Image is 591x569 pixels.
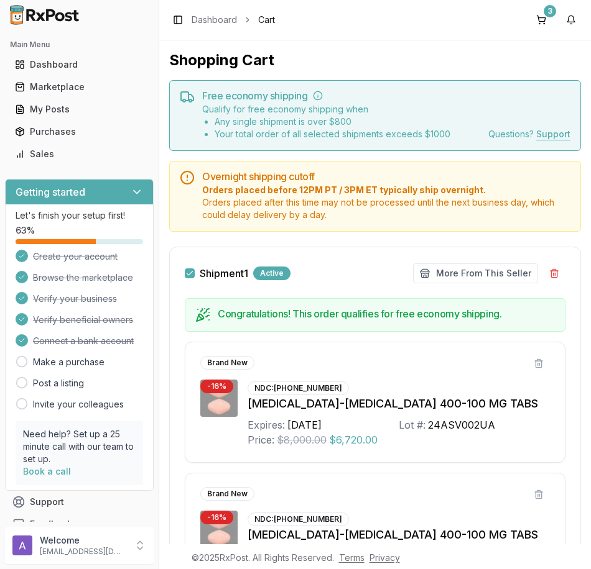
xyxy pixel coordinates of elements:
[15,58,144,71] div: Dashboard
[215,116,450,128] li: Any single shipment is over $ 800
[248,512,349,526] div: NDC: [PHONE_NUMBER]
[202,171,570,181] h5: Overnight shipping cutoff
[12,535,32,555] img: User avatar
[23,428,136,465] p: Need help? Set up a 25 minute call with our team to set up.
[339,552,365,563] a: Terms
[488,128,570,140] div: Questions?
[16,224,35,237] span: 63 %
[23,466,71,476] a: Book a call
[202,184,570,196] span: Orders placed before 12PM PT / 3PM ET typically ship overnight.
[33,398,124,411] a: Invite your colleagues
[200,268,248,278] label: Shipment 1
[15,103,144,116] div: My Posts
[200,487,254,501] div: Brand New
[33,250,118,263] span: Create your account
[33,377,84,389] a: Post a listing
[5,491,154,513] button: Support
[248,526,550,544] div: [MEDICAL_DATA]-[MEDICAL_DATA] 400-100 MG TABS
[200,511,238,548] img: Sofosbuvir-Velpatasvir 400-100 MG TABS
[15,125,144,138] div: Purchases
[10,76,149,98] a: Marketplace
[248,432,274,447] div: Price:
[15,81,144,93] div: Marketplace
[253,266,291,280] div: Active
[200,511,233,524] div: - 16 %
[5,55,154,75] button: Dashboard
[200,380,233,393] div: - 16 %
[33,335,134,347] span: Connect a bank account
[248,395,550,412] div: [MEDICAL_DATA]-[MEDICAL_DATA] 400-100 MG TABS
[258,14,275,26] span: Cart
[202,103,450,140] div: Qualify for free economy shipping when
[192,14,275,26] nav: breadcrumb
[15,148,144,160] div: Sales
[10,40,149,50] h2: Main Menu
[10,121,149,143] a: Purchases
[10,143,149,165] a: Sales
[40,534,126,547] p: Welcome
[218,309,555,319] h5: Congratulations! This order qualifies for free economy shipping.
[30,518,72,530] span: Feedback
[169,50,581,70] h1: Shopping Cart
[5,144,154,164] button: Sales
[200,380,238,417] img: Sofosbuvir-Velpatasvir 400-100 MG TABS
[33,271,133,284] span: Browse the marketplace
[287,417,322,432] div: [DATE]
[40,547,126,557] p: [EMAIL_ADDRESS][DOMAIN_NAME]
[399,417,426,432] div: Lot #:
[277,432,327,447] span: $8,000.00
[200,356,254,370] div: Brand New
[5,5,85,25] img: RxPost Logo
[248,417,285,432] div: Expires:
[16,184,85,199] h3: Getting started
[33,356,105,368] a: Make a purchase
[192,14,237,26] a: Dashboard
[33,293,117,305] span: Verify your business
[33,314,133,326] span: Verify beneficial owners
[544,5,556,17] div: 3
[5,122,154,142] button: Purchases
[549,527,579,557] iframe: Intercom live chat
[329,432,378,447] span: $6,720.00
[202,91,570,101] h5: Free economy shipping
[531,10,551,30] button: 3
[10,53,149,76] a: Dashboard
[10,98,149,121] a: My Posts
[215,128,450,140] li: Your total order of all selected shipments exceeds $ 1000
[5,99,154,119] button: My Posts
[370,552,400,563] a: Privacy
[428,417,495,432] div: 24ASV002UA
[248,381,349,395] div: NDC: [PHONE_NUMBER]
[202,196,570,221] span: Orders placed after this time may not be processed until the next business day, which could delay...
[5,513,154,535] button: Feedback
[16,209,143,222] p: Let's finish your setup first!
[5,77,154,97] button: Marketplace
[413,263,538,283] button: More From This Seller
